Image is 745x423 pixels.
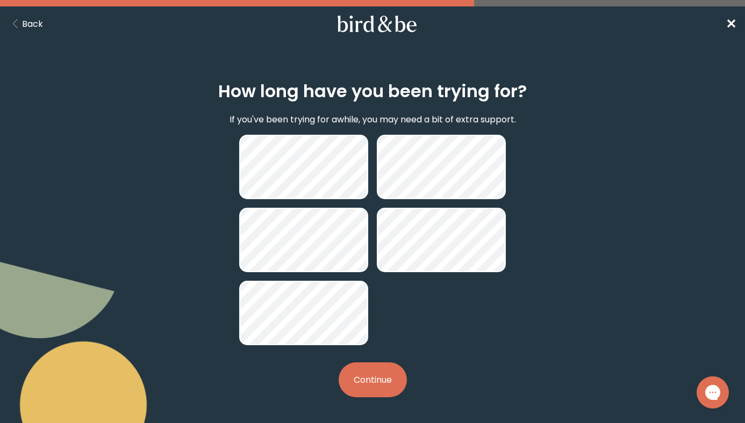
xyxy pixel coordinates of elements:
button: Continue [339,362,407,397]
button: Back Button [9,17,43,31]
a: ✕ [726,14,736,33]
h2: How long have you been trying for? [218,78,527,104]
p: If you've been trying for awhile, you may need a bit of extra support. [230,113,516,126]
iframe: Gorgias live chat messenger [691,373,734,412]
